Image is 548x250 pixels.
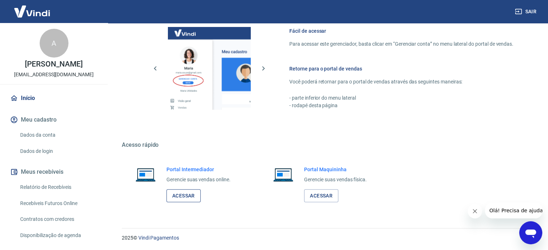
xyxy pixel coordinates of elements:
[9,90,99,106] a: Início
[17,180,99,195] a: Relatório de Recebíveis
[122,234,531,242] p: 2025 ©
[166,166,231,173] h6: Portal Intermediador
[14,71,94,78] p: [EMAIL_ADDRESS][DOMAIN_NAME]
[168,27,251,110] img: Imagem da dashboard mostrando o botão de gerenciar conta na sidebar no lado esquerdo
[138,235,179,241] a: Vindi Pagamentos
[485,203,542,218] iframe: Message from company
[289,40,513,48] p: Para acessar este gerenciador, basta clicar em “Gerenciar conta” no menu lateral do portal de ven...
[304,166,367,173] h6: Portal Maquininha
[40,29,68,58] div: A
[9,112,99,128] button: Meu cadastro
[17,212,99,227] a: Contratos com credores
[17,144,99,159] a: Dados de login
[268,166,298,183] img: Imagem de um notebook aberto
[519,221,542,244] iframe: Button to launch messaging window
[166,189,201,203] a: Acessar
[289,27,513,35] h6: Fácil de acessar
[304,176,367,183] p: Gerencie suas vendas física.
[122,141,531,149] h5: Acesso rápido
[9,164,99,180] button: Meus recebíveis
[289,78,513,86] p: Você poderá retornar para o portal de vendas através das seguintes maneiras:
[289,65,513,72] h6: Retorne para o portal de vendas
[17,196,99,211] a: Recebíveis Futuros Online
[166,176,231,183] p: Gerencie suas vendas online.
[130,166,161,183] img: Imagem de um notebook aberto
[9,0,55,22] img: Vindi
[304,189,338,203] a: Acessar
[289,102,513,109] p: - rodapé desta página
[289,94,513,102] p: - parte inferior do menu lateral
[468,204,482,218] iframe: Close message
[25,60,83,68] p: [PERSON_NAME]
[17,228,99,243] a: Disponibilização de agenda
[513,5,539,18] button: Sair
[4,5,61,11] span: Olá! Precisa de ajuda?
[17,128,99,142] a: Dados da conta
